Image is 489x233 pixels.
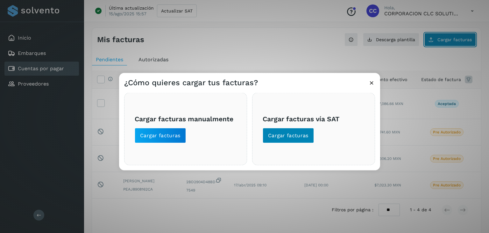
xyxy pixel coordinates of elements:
button: Cargar facturas [263,128,314,143]
span: Cargar facturas [268,132,308,139]
h3: Cargar facturas vía SAT [263,115,365,123]
span: Cargar facturas [140,132,181,139]
h3: Cargar facturas manualmente [135,115,237,123]
button: Cargar facturas [135,128,186,143]
h3: ¿Cómo quieres cargar tus facturas? [124,78,258,87]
